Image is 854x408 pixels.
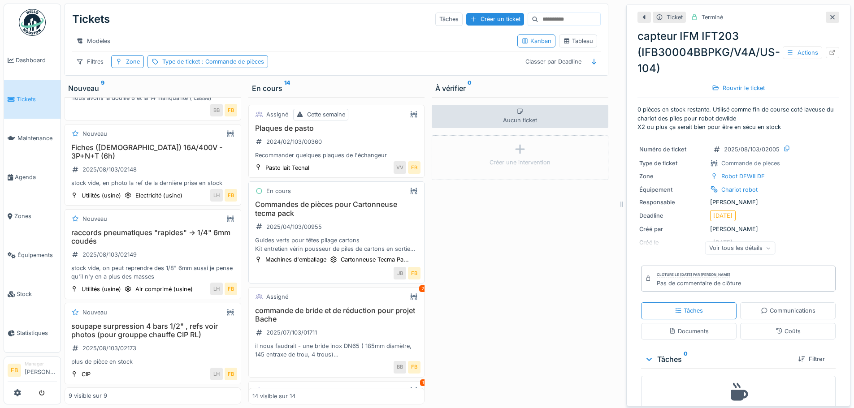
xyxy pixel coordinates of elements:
div: stock vide, on peut reprendre des 1/8" 6mm aussi je pense qu'il n'y en a plus des masses [69,264,237,281]
div: Clôturé le [DATE] par [PERSON_NAME] [657,272,730,278]
span: Statistiques [17,329,57,337]
div: Recommander quelques plaques de l'échangeur [252,151,421,159]
div: Documents [669,327,709,335]
div: Air comprimé (usine) [135,285,193,293]
div: Communications [761,306,815,315]
a: Tickets [4,80,61,119]
div: 2025/08/103/02148 [82,165,137,174]
li: [PERSON_NAME] [25,361,57,380]
div: Aucun ticket [432,105,608,128]
div: Machines d'emballage [265,255,326,264]
div: Kanban [521,37,551,45]
div: 2025/08/103/02005 [724,145,780,154]
div: LH [210,283,223,295]
div: Actions [783,46,822,59]
div: En cours [266,187,291,195]
a: Maintenance [4,119,61,158]
div: Robot DEWILDE [721,172,765,180]
span: Dashboard [16,56,57,64]
div: 2025/04/103/00955 [266,223,322,231]
div: JB [394,267,406,279]
div: FB [225,104,237,116]
span: Équipements [17,251,57,259]
div: FB [225,283,237,295]
div: Type de ticket [639,159,707,167]
div: il nous faudrait - une bride inox DN65 ( 185mm diamètre, 145 entraxe de trou, 4 trous) - une brid... [252,342,421,359]
div: Assigné [266,110,288,119]
div: Tickets [72,8,110,31]
span: Agenda [15,173,57,181]
div: 2024/02/103/00360 [266,137,322,146]
h3: commande de bride et de réduction pour projet Bache [252,306,421,323]
div: Voir tous les détails [705,241,776,254]
div: Filtrer [794,353,828,365]
div: Zone [639,172,707,180]
div: Créé par [639,225,707,233]
h3: soupape surpression 4 bars 1/2" , refs voir photos (pour grouppe chauffe CIP RL) [69,322,237,339]
span: Tickets [17,95,57,103]
div: Modèles [72,34,114,47]
div: Nouveau [82,308,107,317]
div: 2 [419,285,426,292]
div: plus de pièce en stock [69,357,237,366]
img: Badge_color-CXgf-gQk.svg [19,9,46,36]
div: Nouveau [82,129,107,138]
div: Créer une intervention [490,158,551,167]
sup: 0 [684,354,688,365]
div: Electricité (usine) [135,191,182,200]
div: Pas de commentaire de clôture [657,279,741,288]
div: [DATE] [713,211,733,220]
div: LH [210,368,223,380]
div: FB [408,161,420,174]
div: Cette semaine [307,110,345,119]
a: Dashboard [4,41,61,80]
div: Pasto lait Tecnal [265,163,309,172]
h3: Plaques de pasto [252,124,421,133]
h3: Commandes de pièces pour Cartonneuse tecma pack [252,200,421,217]
div: En cours [252,83,421,94]
p: 0 pièces en stock restante. Utilisé comme fin de course coté laveuse du chariot des piles pour ro... [637,105,839,131]
a: Statistiques [4,314,61,352]
h3: Fiches ([DEMOGRAPHIC_DATA]) 16A/400V - 3P+N+T (6h) [69,143,237,160]
div: nous avons la douille 8 et la 14 manquante ( cassé) [69,94,237,102]
div: 2025/07/103/01711 [266,328,317,337]
div: Chariot robot [721,185,758,194]
div: Manager [25,361,57,367]
div: stock vide, en photo la ref de la dernière prise en stock [69,179,237,187]
a: Agenda [4,158,61,197]
div: Classer par Deadline [521,55,585,68]
div: Tâches [435,13,463,26]
sup: 0 [468,83,472,94]
div: Cartonneuse Tecma Pa... [341,255,409,264]
span: : Commande de pièces [200,58,264,65]
div: Tâches [675,306,703,315]
a: Stock [4,275,61,314]
div: BB [210,104,223,116]
div: Équipement [639,185,707,194]
div: Assigné [266,292,288,301]
div: Terminé [702,13,723,21]
div: À vérifier [435,83,605,94]
div: 2025/08/103/02173 [82,344,136,352]
div: FB [408,267,420,279]
div: Deadline [639,211,707,220]
div: [PERSON_NAME] [639,225,837,233]
a: Zones [4,197,61,236]
div: 9 visible sur 9 [69,392,107,400]
div: CIP [82,370,91,378]
div: 1 [420,379,426,386]
div: FB [225,368,237,380]
div: FB [225,189,237,202]
span: Zones [14,212,57,220]
div: BB [394,361,406,374]
div: Zone [126,57,140,66]
div: Utilités (usine) [82,285,121,293]
div: Utilités (usine) [82,191,121,200]
div: VV [394,161,406,174]
sup: 9 [101,83,104,94]
div: Tâches [645,354,791,365]
div: Ticket [667,13,683,21]
div: Assigné [266,387,288,395]
li: FB [8,364,21,377]
div: LH [210,189,223,202]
